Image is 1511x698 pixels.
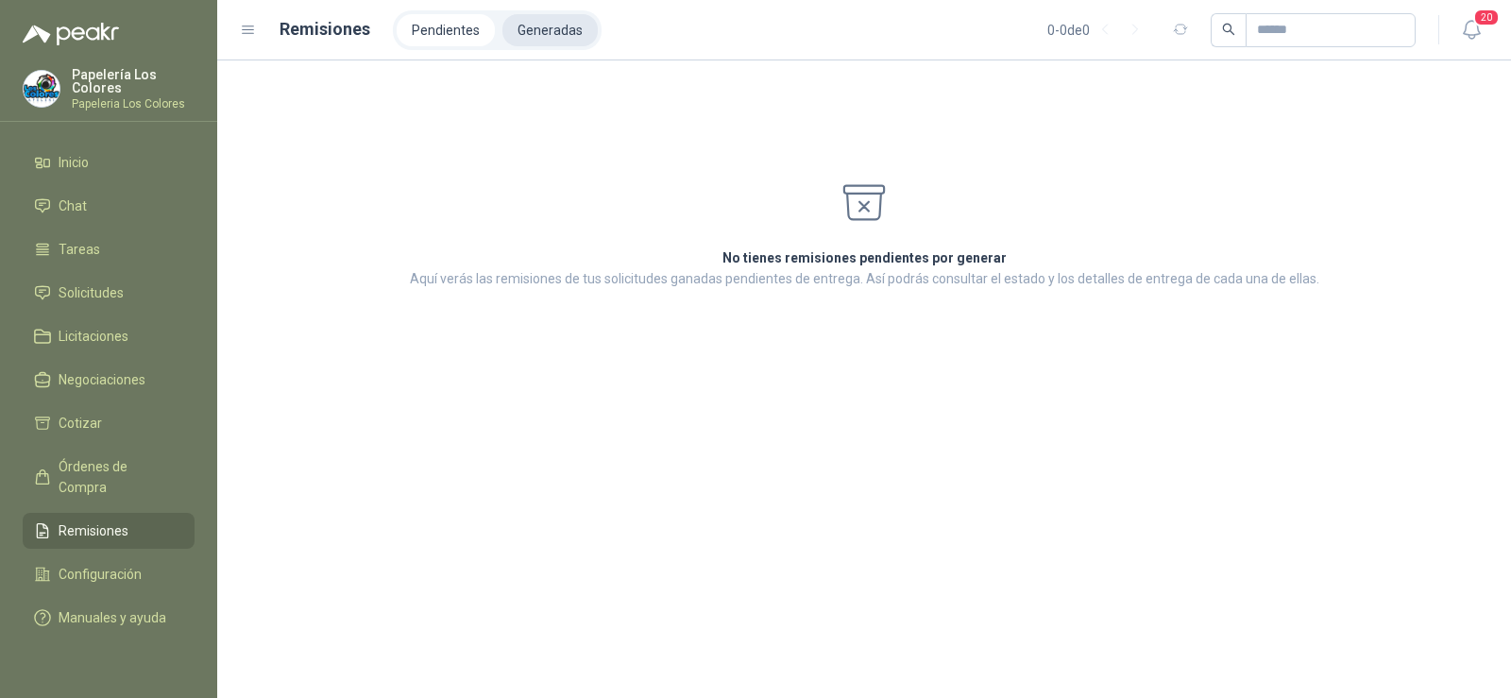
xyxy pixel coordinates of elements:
[397,14,495,46] a: Pendientes
[59,564,142,585] span: Configuración
[1047,15,1150,45] div: 0 - 0 de 0
[23,23,119,45] img: Logo peakr
[59,152,89,173] span: Inicio
[59,413,102,434] span: Cotizar
[23,362,195,398] a: Negociaciones
[1473,9,1500,26] span: 20
[502,14,598,46] a: Generadas
[23,188,195,224] a: Chat
[72,68,195,94] p: Papelería Los Colores
[59,282,124,303] span: Solicitudes
[59,607,166,628] span: Manuales y ayuda
[59,196,87,216] span: Chat
[59,369,145,390] span: Negociaciones
[23,513,195,549] a: Remisiones
[59,520,128,541] span: Remisiones
[722,250,1007,265] strong: No tienes remisiones pendientes por generar
[72,98,195,110] p: Papeleria Los Colores
[23,145,195,180] a: Inicio
[23,556,195,592] a: Configuración
[410,268,1319,289] p: Aquí verás las remisiones de tus solicitudes ganadas pendientes de entrega. Así podrás consultar ...
[1454,13,1488,47] button: 20
[59,326,128,347] span: Licitaciones
[23,449,195,505] a: Órdenes de Compra
[23,275,195,311] a: Solicitudes
[59,456,177,498] span: Órdenes de Compra
[280,16,370,43] h1: Remisiones
[23,600,195,636] a: Manuales y ayuda
[24,71,59,107] img: Company Logo
[59,239,100,260] span: Tareas
[1222,23,1235,36] span: search
[23,231,195,267] a: Tareas
[23,318,195,354] a: Licitaciones
[23,405,195,441] a: Cotizar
